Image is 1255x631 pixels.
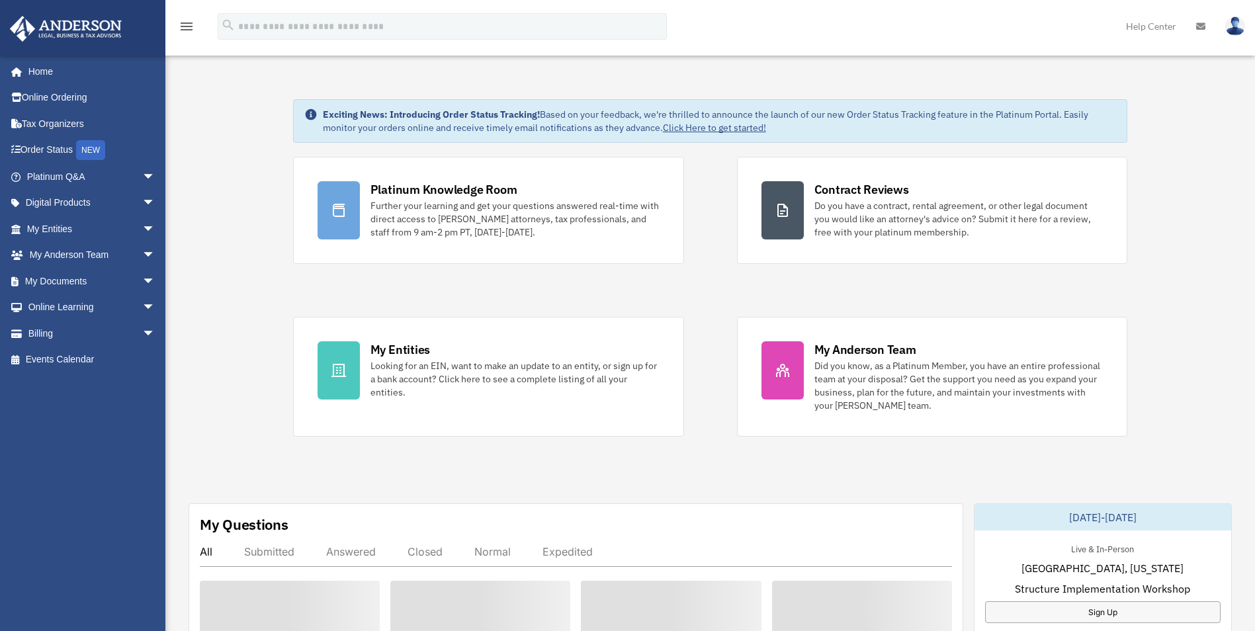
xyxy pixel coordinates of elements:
a: My Anderson Team Did you know, as a Platinum Member, you have an entire professional team at your... [737,317,1128,437]
div: Did you know, as a Platinum Member, you have an entire professional team at your disposal? Get th... [814,359,1104,412]
a: menu [179,23,195,34]
a: Events Calendar [9,347,175,373]
a: Online Ordering [9,85,175,111]
div: All [200,545,212,558]
div: Answered [326,545,376,558]
span: [GEOGRAPHIC_DATA], [US_STATE] [1021,560,1184,576]
div: Live & In-Person [1060,541,1145,555]
div: Expedited [542,545,593,558]
div: Platinum Knowledge Room [370,181,517,198]
div: Based on your feedback, we're thrilled to announce the launch of our new Order Status Tracking fe... [323,108,1117,134]
i: menu [179,19,195,34]
div: My Anderson Team [814,341,916,358]
a: Click Here to get started! [663,122,766,134]
a: Platinum Q&Aarrow_drop_down [9,163,175,190]
strong: Exciting News: Introducing Order Status Tracking! [323,108,540,120]
a: Digital Productsarrow_drop_down [9,190,175,216]
div: Looking for an EIN, want to make an update to an entity, or sign up for a bank account? Click her... [370,359,660,399]
div: Further your learning and get your questions answered real-time with direct access to [PERSON_NAM... [370,199,660,239]
span: arrow_drop_down [142,163,169,190]
a: Sign Up [985,601,1221,623]
div: [DATE]-[DATE] [974,504,1231,530]
div: Submitted [244,545,294,558]
a: Contract Reviews Do you have a contract, rental agreement, or other legal document you would like... [737,157,1128,264]
span: arrow_drop_down [142,242,169,269]
div: My Questions [200,515,288,534]
span: Structure Implementation Workshop [1015,581,1190,597]
a: My Entitiesarrow_drop_down [9,216,175,242]
img: Anderson Advisors Platinum Portal [6,16,126,42]
img: User Pic [1225,17,1245,36]
span: arrow_drop_down [142,216,169,243]
a: Billingarrow_drop_down [9,320,175,347]
div: Closed [408,545,443,558]
span: arrow_drop_down [142,268,169,295]
a: My Documentsarrow_drop_down [9,268,175,294]
div: Do you have a contract, rental agreement, or other legal document you would like an attorney's ad... [814,199,1104,239]
span: arrow_drop_down [142,190,169,217]
a: My Anderson Teamarrow_drop_down [9,242,175,269]
div: NEW [76,140,105,160]
div: Normal [474,545,511,558]
i: search [221,18,236,32]
a: Platinum Knowledge Room Further your learning and get your questions answered real-time with dire... [293,157,684,264]
div: My Entities [370,341,430,358]
div: Contract Reviews [814,181,909,198]
a: Order StatusNEW [9,137,175,164]
a: Tax Organizers [9,110,175,137]
a: Home [9,58,169,85]
a: My Entities Looking for an EIN, want to make an update to an entity, or sign up for a bank accoun... [293,317,684,437]
span: arrow_drop_down [142,320,169,347]
a: Online Learningarrow_drop_down [9,294,175,321]
span: arrow_drop_down [142,294,169,321]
